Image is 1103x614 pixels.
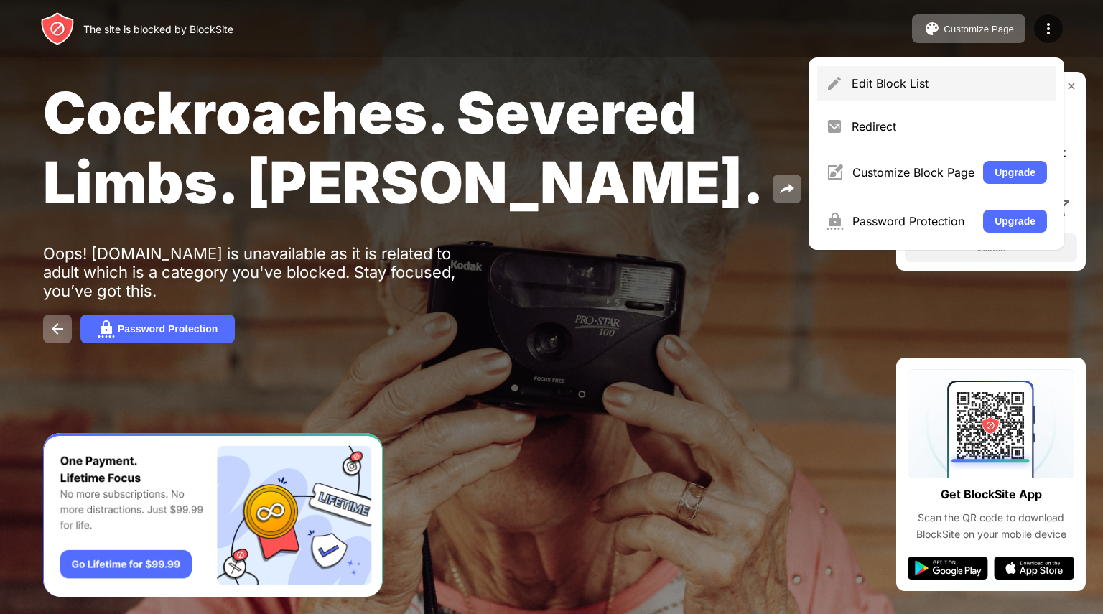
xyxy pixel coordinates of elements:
iframe: Banner [43,433,383,597]
div: Scan the QR code to download BlockSite on your mobile device [908,510,1074,542]
div: Customize Block Page [852,165,974,180]
img: share.svg [778,180,796,197]
img: google-play.svg [908,557,988,580]
div: Get BlockSite App [941,484,1042,505]
button: Upgrade [983,161,1047,184]
div: Edit Block List [852,76,1047,90]
div: Redirect [852,119,1047,134]
button: Upgrade [983,210,1047,233]
div: The site is blocked by BlockSite [83,23,233,35]
span: Cockroaches. Severed Limbs. [PERSON_NAME]. [43,78,764,217]
img: rate-us-close.svg [1066,80,1077,92]
div: Password Protection [852,214,974,228]
div: Customize Page [944,24,1014,34]
button: Password Protection [80,315,235,343]
img: menu-password.svg [826,213,844,230]
img: header-logo.svg [40,11,75,46]
img: back.svg [49,320,66,338]
div: Password Protection [118,323,218,335]
img: app-store.svg [994,557,1074,580]
div: Oops! [DOMAIN_NAME] is unavailable as it is related to adult which is a category you've blocked. ... [43,244,487,300]
img: password.svg [98,320,115,338]
img: pallet.svg [923,20,941,37]
img: menu-icon.svg [1040,20,1057,37]
img: menu-customize.svg [826,164,844,181]
img: menu-pencil.svg [826,75,843,92]
button: Customize Page [912,14,1025,43]
img: qrcode.svg [908,369,1074,478]
img: menu-redirect.svg [826,118,843,135]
